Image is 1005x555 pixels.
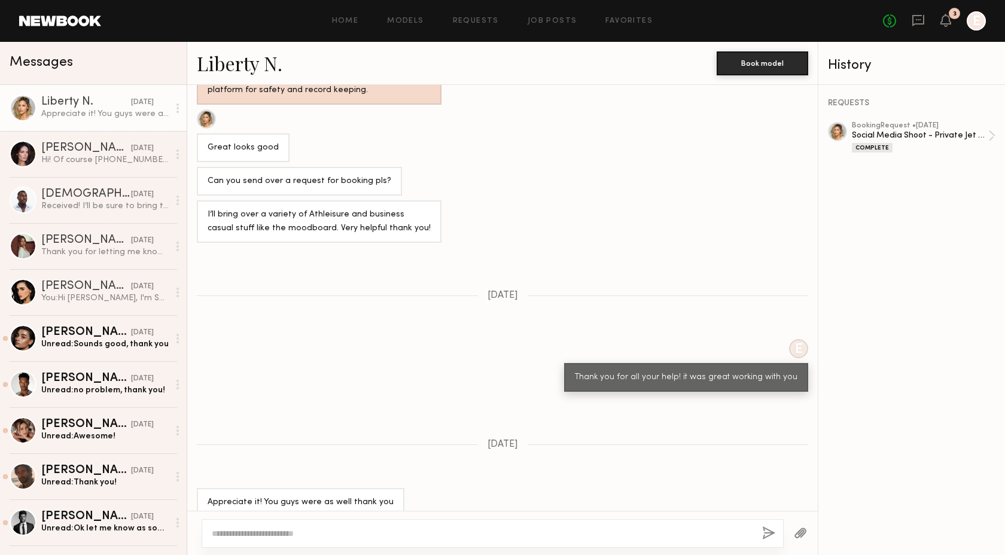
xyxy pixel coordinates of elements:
[453,17,499,25] a: Requests
[387,17,424,25] a: Models
[41,385,169,396] div: Unread: no problem, thank you!
[41,246,169,258] div: Thank you for letting me know and I’d love to work with you in the future if anything else comes up
[332,17,359,25] a: Home
[41,419,131,431] div: [PERSON_NAME]
[488,291,518,301] span: [DATE]
[41,200,169,212] div: Received! I’ll be sure to bring the items listed! I’m free to hop on a call [DATE] after 3:45pm i...
[208,208,431,236] div: I’ll bring over a variety of Athleisure and business casual stuff like the moodboard. Very helpfu...
[41,523,169,534] div: Unread: Ok let me know as soon as possible
[953,11,957,17] div: 3
[197,50,282,76] a: Liberty N.
[131,235,154,246] div: [DATE]
[131,373,154,385] div: [DATE]
[131,511,154,523] div: [DATE]
[41,465,131,477] div: [PERSON_NAME]
[828,99,995,108] div: REQUESTS
[131,419,154,431] div: [DATE]
[41,142,131,154] div: [PERSON_NAME]
[131,281,154,292] div: [DATE]
[41,477,169,488] div: Unread: Thank you!
[131,189,154,200] div: [DATE]
[131,143,154,154] div: [DATE]
[852,122,988,130] div: booking Request • [DATE]
[41,280,131,292] div: [PERSON_NAME]
[717,57,808,68] a: Book model
[41,188,131,200] div: [DEMOGRAPHIC_DATA][PERSON_NAME]
[131,327,154,339] div: [DATE]
[41,154,169,166] div: Hi! Of course [PHONE_NUMBER] and my email is [EMAIL_ADDRESS][DOMAIN_NAME]
[208,175,391,188] div: Can you send over a request for booking pls?
[41,96,131,108] div: Liberty N.
[528,17,577,25] a: Job Posts
[852,130,988,141] div: Social Media Shoot - Private Jet Company
[41,327,131,339] div: [PERSON_NAME]
[41,108,169,120] div: Appreciate it! You guys were as well thank you
[41,339,169,350] div: Unread: Sounds good, thank you
[852,143,893,153] div: Complete
[208,141,279,155] div: Great looks good
[605,17,653,25] a: Favorites
[575,371,797,385] div: Thank you for all your help! it was great working with you
[967,11,986,31] a: E
[41,431,169,442] div: Unread: Awesome!
[41,511,131,523] div: [PERSON_NAME]
[131,465,154,477] div: [DATE]
[208,496,394,510] div: Appreciate it! You guys were as well thank you
[131,97,154,108] div: [DATE]
[828,59,995,72] div: History
[488,440,518,450] span: [DATE]
[852,122,995,153] a: bookingRequest •[DATE]Social Media Shoot - Private Jet CompanyComplete
[41,292,169,304] div: You: Hi [PERSON_NAME], I'm SO sorry. for the delay. I just heard back from the brand last night o...
[10,56,73,69] span: Messages
[41,234,131,246] div: [PERSON_NAME]
[41,373,131,385] div: [PERSON_NAME]
[717,51,808,75] button: Book model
